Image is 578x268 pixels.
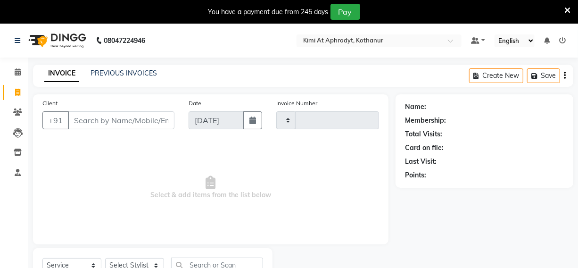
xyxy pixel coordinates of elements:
[42,99,58,108] label: Client
[91,69,157,77] a: PREVIOUS INVOICES
[104,27,145,54] b: 08047224946
[405,143,444,153] div: Card on file:
[24,27,89,54] img: logo
[330,4,360,20] button: Pay
[527,68,560,83] button: Save
[405,157,437,167] div: Last Visit:
[42,111,69,129] button: +91
[189,99,201,108] label: Date
[405,116,446,126] div: Membership:
[405,102,426,112] div: Name:
[68,111,174,129] input: Search by Name/Mobile/Email/Code
[405,129,442,139] div: Total Visits:
[276,99,317,108] label: Invoice Number
[44,65,79,82] a: INVOICE
[208,7,329,17] div: You have a payment due from 245 days
[42,141,379,235] span: Select & add items from the list below
[469,68,523,83] button: Create New
[405,170,426,180] div: Points:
